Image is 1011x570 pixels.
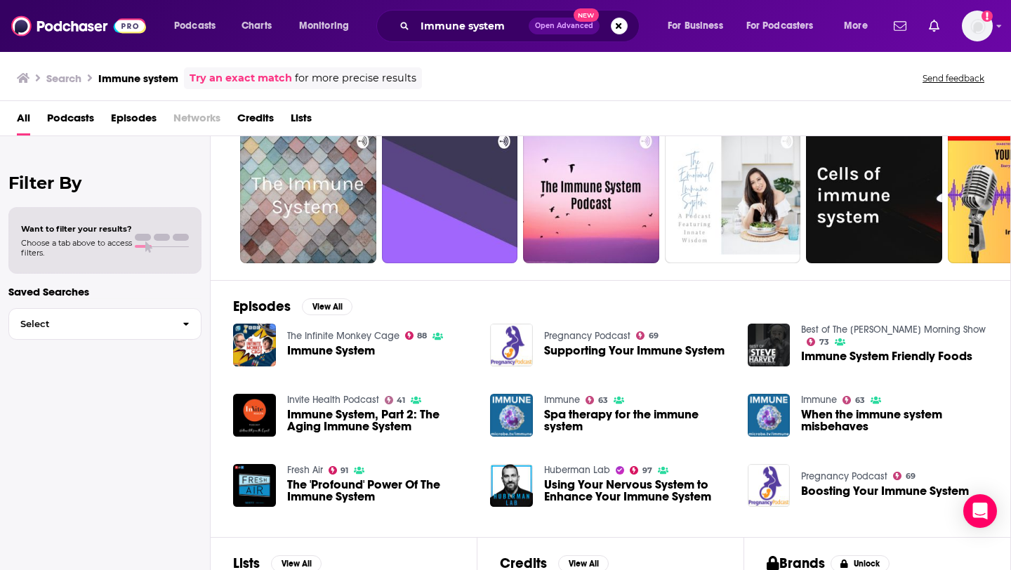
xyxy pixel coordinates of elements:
[287,330,399,342] a: The Infinite Monkey Cage
[242,16,272,36] span: Charts
[544,330,630,342] a: Pregnancy Podcast
[668,16,723,36] span: For Business
[807,338,829,346] a: 73
[918,72,989,84] button: Send feedback
[963,494,997,528] div: Open Intercom Messenger
[341,468,348,474] span: 91
[844,16,868,36] span: More
[544,479,731,503] a: Using Your Nervous System to Enhance Your Immune System
[8,285,201,298] p: Saved Searches
[173,107,220,135] span: Networks
[47,107,94,135] a: Podcasts
[834,15,885,37] button: open menu
[21,238,132,258] span: Choose a tab above to access filters.
[397,397,405,404] span: 41
[636,331,659,340] a: 69
[237,107,274,135] a: Credits
[190,70,292,86] a: Try an exact match
[233,298,291,315] h2: Episodes
[299,16,349,36] span: Monitoring
[923,14,945,38] a: Show notifications dropdown
[982,11,993,22] svg: Add a profile image
[385,396,406,404] a: 41
[962,11,993,41] button: Show profile menu
[801,485,969,497] a: Boosting Your Immune System
[642,468,652,474] span: 97
[630,466,652,475] a: 97
[164,15,234,37] button: open menu
[233,464,276,507] img: The 'Profound' Power Of The Immune System
[174,16,216,36] span: Podcasts
[9,319,171,329] span: Select
[529,18,600,34] button: Open AdvancedNew
[46,72,81,85] h3: Search
[287,345,375,357] a: Immune System
[855,397,865,404] span: 63
[658,15,741,37] button: open menu
[598,397,608,404] span: 63
[287,479,474,503] span: The 'Profound' Power Of The Immune System
[746,16,814,36] span: For Podcasters
[415,15,529,37] input: Search podcasts, credits, & more...
[111,107,157,135] a: Episodes
[748,394,791,437] img: When the immune system misbehaves
[17,107,30,135] a: All
[390,10,653,42] div: Search podcasts, credits, & more...
[586,396,608,404] a: 63
[801,470,887,482] a: Pregnancy Podcast
[962,11,993,41] span: Logged in as high10media
[737,15,834,37] button: open menu
[8,173,201,193] h2: Filter By
[544,345,725,357] span: Supporting Your Immune System
[748,324,791,366] img: Immune System Friendly Foods
[490,464,533,507] img: Using Your Nervous System to Enhance Your Immune System
[649,333,659,339] span: 69
[291,107,312,135] a: Lists
[289,15,367,37] button: open menu
[287,409,474,432] a: Immune System, Part 2: The Aging Immune System
[417,333,427,339] span: 88
[819,339,829,345] span: 73
[535,22,593,29] span: Open Advanced
[11,13,146,39] img: Podchaser - Follow, Share and Rate Podcasts
[302,298,352,315] button: View All
[21,224,132,234] span: Want to filter your results?
[888,14,912,38] a: Show notifications dropdown
[233,324,276,366] img: Immune System
[233,394,276,437] img: Immune System, Part 2: The Aging Immune System
[801,409,988,432] a: When the immune system misbehaves
[405,331,428,340] a: 88
[801,394,837,406] a: Immune
[287,464,323,476] a: Fresh Air
[544,394,580,406] a: Immune
[329,466,349,475] a: 91
[801,350,972,362] a: Immune System Friendly Foods
[544,409,731,432] span: Spa therapy for the immune system
[233,298,352,315] a: EpisodesView All
[748,464,791,507] img: Boosting Your Immune System
[544,464,610,476] a: Huberman Lab
[893,472,916,480] a: 69
[801,324,986,336] a: Best of The Steve Harvey Morning Show
[490,324,533,366] img: Supporting Your Immune System
[490,394,533,437] img: Spa therapy for the immune system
